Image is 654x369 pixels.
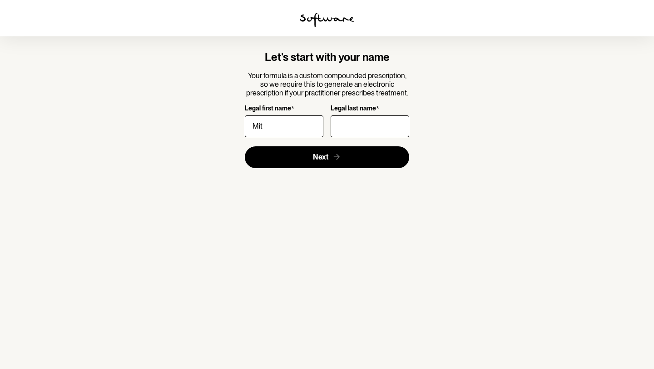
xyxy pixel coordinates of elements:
[245,146,410,168] button: Next
[313,153,328,161] span: Next
[331,105,376,113] p: Legal last name
[300,13,354,27] img: software logo
[245,71,410,98] p: Your formula is a custom compounded prescription, so we require this to generate an electronic pr...
[245,105,291,113] p: Legal first name
[245,51,410,64] h4: Let's start with your name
